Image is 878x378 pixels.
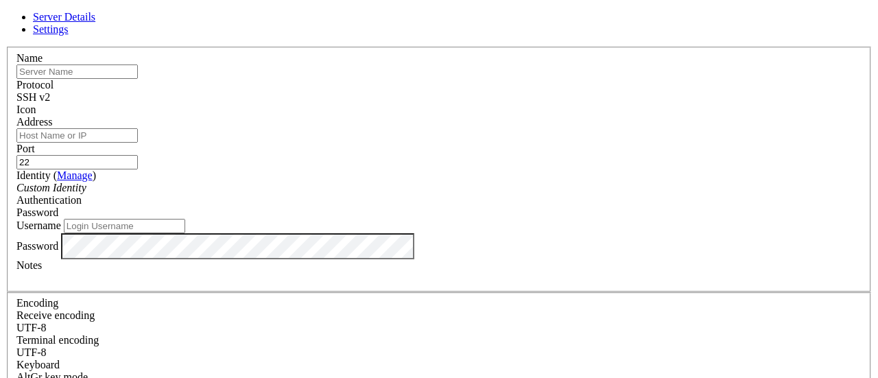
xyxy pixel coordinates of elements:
[16,182,862,194] div: Custom Identity
[16,128,138,143] input: Host Name or IP
[16,104,36,115] label: Icon
[16,220,61,231] label: Username
[16,206,862,219] div: Password
[16,346,47,358] span: UTF-8
[16,182,86,193] i: Custom Identity
[16,116,52,128] label: Address
[16,155,138,169] input: Port Number
[16,91,862,104] div: SSH v2
[16,52,43,64] label: Name
[16,64,138,79] input: Server Name
[16,322,47,333] span: UTF-8
[16,259,42,271] label: Notes
[54,169,96,181] span: ( )
[33,11,95,23] a: Server Details
[16,91,50,103] span: SSH v2
[16,359,60,370] label: Keyboard
[57,169,93,181] a: Manage
[16,334,99,346] label: The default terminal encoding. ISO-2022 enables character map translations (like graphics maps). ...
[16,309,95,321] label: Set the expected encoding for data received from the host. If the encodings do not match, visual ...
[16,239,58,251] label: Password
[33,23,69,35] a: Settings
[16,194,82,206] label: Authentication
[64,219,185,233] input: Login Username
[16,79,54,91] label: Protocol
[16,322,862,334] div: UTF-8
[16,169,96,181] label: Identity
[16,206,58,218] span: Password
[16,346,862,359] div: UTF-8
[16,143,35,154] label: Port
[16,297,58,309] label: Encoding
